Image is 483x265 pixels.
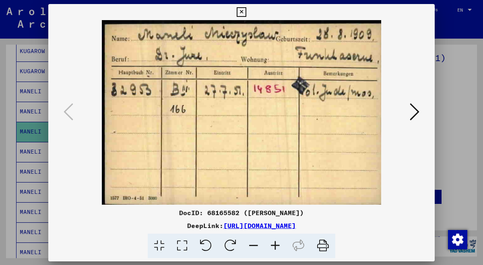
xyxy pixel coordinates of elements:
div: DeepLink: [48,221,435,230]
img: Zustimmung ändern [448,230,467,249]
div: Zustimmung ändern [448,230,467,249]
div: DocID: 68165582 ([PERSON_NAME]) [48,208,435,218]
a: [URL][DOMAIN_NAME] [223,222,296,230]
img: 001.jpg [76,20,407,205]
